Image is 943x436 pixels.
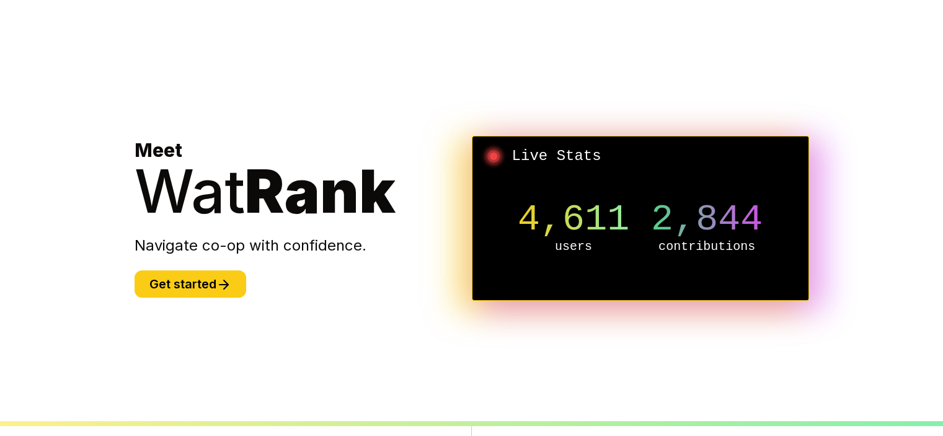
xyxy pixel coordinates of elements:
p: users [507,238,640,256]
span: Rank [245,155,396,227]
p: 4,611 [507,201,640,238]
p: Navigate co-op with confidence. [135,236,472,256]
p: contributions [640,238,774,256]
p: 2,844 [640,201,774,238]
a: Get started [135,278,246,291]
span: Wat [135,155,245,227]
h1: Meet [135,139,472,221]
h2: Live Stats [482,146,799,166]
button: Get started [135,270,246,298]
